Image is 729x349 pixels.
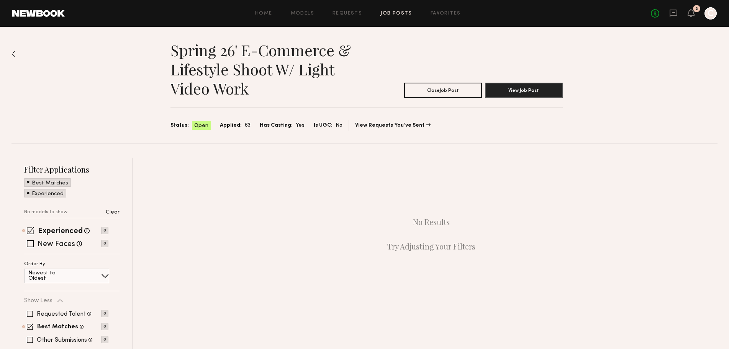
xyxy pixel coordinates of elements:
a: Home [255,11,272,16]
h2: Filter Applications [24,164,120,174]
p: 0 [101,227,108,234]
span: Yes [296,121,305,130]
div: 2 [695,7,698,11]
button: View Job Post [485,83,563,98]
a: Favorites [431,11,461,16]
p: 0 [101,310,108,317]
p: No models to show [24,210,67,215]
a: C [704,7,717,20]
span: Is UGC: [314,121,333,130]
label: New Faces [38,241,75,248]
span: Applied: [220,121,242,130]
p: Try Adjusting Your Filters [387,242,475,251]
span: No [336,121,342,130]
p: Order By [24,262,45,267]
p: Best Matches [32,181,68,186]
a: Requests [333,11,362,16]
p: Newest to Oldest [28,271,74,281]
p: 0 [101,336,108,343]
p: No Results [413,217,450,227]
a: Job Posts [380,11,412,16]
p: Clear [106,210,120,215]
h1: Spring 26' E-Commerce & Lifestyle Shoot W/ Light Video Work [170,41,367,98]
span: 63 [245,121,251,130]
label: Requested Talent [37,311,86,317]
a: Models [291,11,314,16]
a: View Requests You’ve Sent [355,123,431,128]
p: 0 [101,323,108,330]
label: Other Submissions [37,337,87,343]
label: Experienced [38,228,83,235]
p: Experienced [32,191,64,197]
span: Open [194,122,208,130]
p: Show Less [24,298,52,304]
img: Back to previous page [11,51,15,57]
button: CloseJob Post [404,83,482,98]
p: 0 [101,240,108,247]
label: Best Matches [37,324,78,330]
span: Has Casting: [260,121,293,130]
span: Status: [170,121,189,130]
